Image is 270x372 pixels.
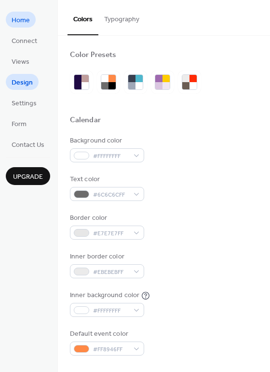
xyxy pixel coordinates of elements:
[6,136,50,152] a: Contact Us
[6,167,50,185] button: Upgrade
[70,252,142,262] div: Inner border color
[93,267,129,277] span: #EBEBEBFF
[93,229,129,239] span: #E7E7E7FF
[12,57,29,67] span: Views
[70,136,142,146] div: Background color
[6,74,39,90] a: Design
[93,190,129,200] span: #6C6C6CFF
[12,119,27,129] span: Form
[70,174,142,185] div: Text color
[6,12,36,28] a: Home
[70,329,142,339] div: Default event color
[6,115,32,131] a: Form
[12,36,37,46] span: Connect
[70,290,139,300] div: Inner background color
[70,115,101,126] div: Calendar
[93,306,129,316] span: #FFFFFFFF
[12,78,33,88] span: Design
[12,99,37,109] span: Settings
[6,53,35,69] a: Views
[6,95,42,111] a: Settings
[13,172,43,182] span: Upgrade
[12,140,44,150] span: Contact Us
[6,32,43,48] a: Connect
[12,15,30,26] span: Home
[70,50,116,60] div: Color Presets
[93,151,129,161] span: #FFFFFFFF
[93,344,129,355] span: #FF8946FF
[70,213,142,223] div: Border color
